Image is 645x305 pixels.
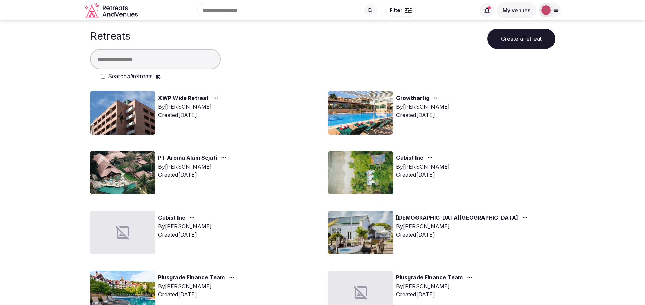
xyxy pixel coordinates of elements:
img: Thiago Martins [541,5,551,15]
img: Top retreat image for the retreat: PT Aroma Alam Sejati [90,151,155,194]
div: Created [DATE] [396,171,450,179]
div: Created [DATE] [158,290,237,299]
svg: Retreats and Venues company logo [85,3,139,18]
a: Cubist Inc [158,214,185,222]
button: Filter [385,4,416,17]
button: My venues [497,2,536,18]
div: By [PERSON_NAME] [158,282,237,290]
div: By [PERSON_NAME] [158,222,212,231]
h1: Retreats [90,30,130,42]
div: Created [DATE] [158,111,221,119]
div: By [PERSON_NAME] [396,103,450,111]
img: Top retreat image for the retreat: Cubist Inc [328,151,393,194]
a: Growthartig [396,94,429,103]
a: Visit the homepage [85,3,139,18]
label: Search retreats [108,72,153,80]
img: Top retreat image for the retreat: The Liberty Church [328,211,393,254]
a: Plusgrade Finance Team [396,273,463,282]
img: Top retreat image for the retreat: XWP Wide Retreat [90,91,155,135]
div: Created [DATE] [158,171,229,179]
a: PT Aroma Alam Sejati [158,154,217,163]
img: Top retreat image for the retreat: Growthartig [328,91,393,135]
div: By [PERSON_NAME] [396,163,450,171]
a: XWP Wide Retreat [158,94,209,103]
div: Created [DATE] [396,231,530,239]
button: Create a retreat [487,29,555,49]
div: Created [DATE] [396,290,475,299]
div: Created [DATE] [158,231,212,239]
div: By [PERSON_NAME] [158,163,229,171]
div: By [PERSON_NAME] [158,103,221,111]
a: [DEMOGRAPHIC_DATA][GEOGRAPHIC_DATA] [396,214,518,222]
div: Created [DATE] [396,111,450,119]
div: By [PERSON_NAME] [396,282,475,290]
em: all [127,73,133,80]
a: Plusgrade Finance Team [158,273,225,282]
a: Cubist Inc [396,154,423,163]
div: By [PERSON_NAME] [396,222,530,231]
span: Filter [390,7,402,14]
a: My venues [497,7,536,14]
